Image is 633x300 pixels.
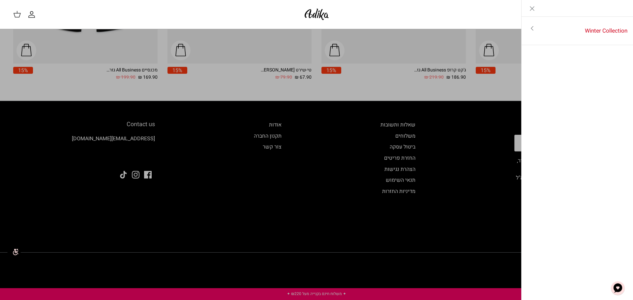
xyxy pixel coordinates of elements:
a: החשבון שלי [28,11,38,18]
button: צ'אט [608,278,628,298]
img: Adika IL [303,7,331,22]
img: accessibility_icon02.svg [5,243,23,261]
